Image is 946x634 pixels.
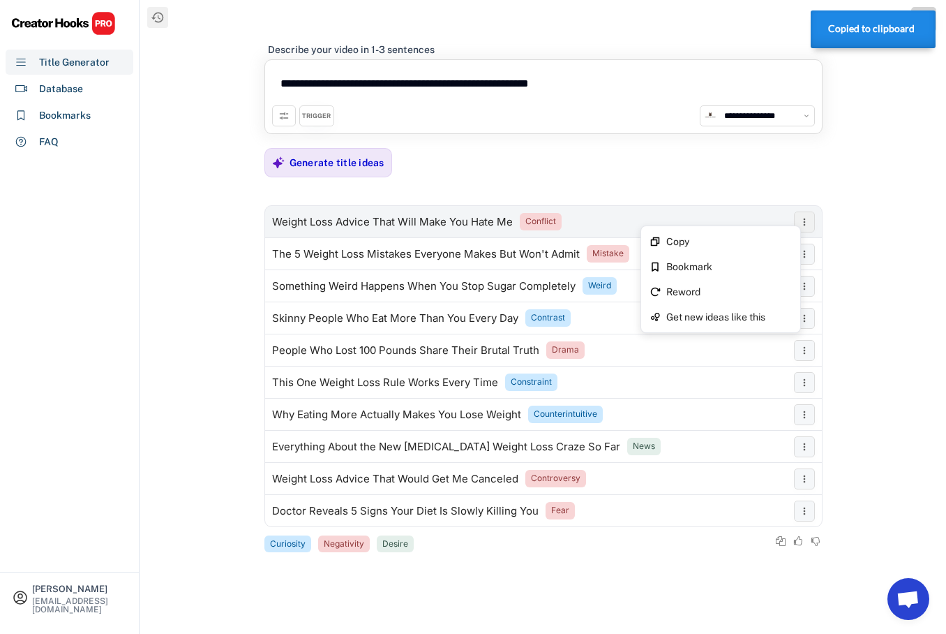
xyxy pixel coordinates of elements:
div: Generate title ideas [290,156,384,169]
a: Open chat [887,578,929,620]
div: [EMAIL_ADDRESS][DOMAIN_NAME] [32,597,127,614]
div: Conflict [525,216,556,228]
div: Skinny People Who Eat More Than You Every Day [272,313,518,324]
div: Counterintuitive [534,408,597,420]
div: Copy [666,237,792,246]
div: Weight Loss Advice That Would Get Me Canceled [272,473,518,485]
div: TRIGGER [302,112,331,121]
div: Describe your video in 1-3 sentences [268,43,435,56]
div: People Who Lost 100 Pounds Share Their Brutal Truth [272,345,539,356]
div: Weird [588,280,611,292]
div: Reword [666,287,792,297]
img: CHPRO%20Logo.svg [11,11,116,36]
strong: Copied to clipboard [828,23,915,34]
div: Doctor Reveals 5 Signs Your Diet Is Slowly Killing You [272,506,539,517]
div: Weight Loss Advice That Will Make You Hate Me [272,216,513,228]
div: This One Weight Loss Rule Works Every Time [272,377,498,388]
div: The 5 Weight Loss Mistakes Everyone Makes But Won't Admit [272,249,580,260]
div: News [633,441,655,452]
div: FAQ [39,135,59,149]
div: Mistake [592,248,624,260]
img: channels4_profile.jpg [704,110,716,122]
div: Curiosity [270,538,306,550]
div: Everything About the New [MEDICAL_DATA] Weight Loss Craze So Far [272,441,620,452]
div: Why Eating More Actually Makes You Lose Weight [272,409,521,420]
div: Get new ideas like this [666,312,792,322]
div: Bookmarks [39,108,91,123]
div: Title Generator [39,55,110,70]
div: Desire [382,538,408,550]
div: Fear [551,505,569,517]
div: Contrast [531,312,565,324]
div: Something Weird Happens When You Stop Sugar Completely [272,281,576,292]
div: [PERSON_NAME] [32,584,127,594]
div: Bookmark [666,262,792,272]
div: Database [39,82,83,96]
div: Negativity [324,538,364,550]
div: Drama [552,344,579,356]
div: Controversy [531,473,580,485]
div: Constraint [511,376,552,388]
